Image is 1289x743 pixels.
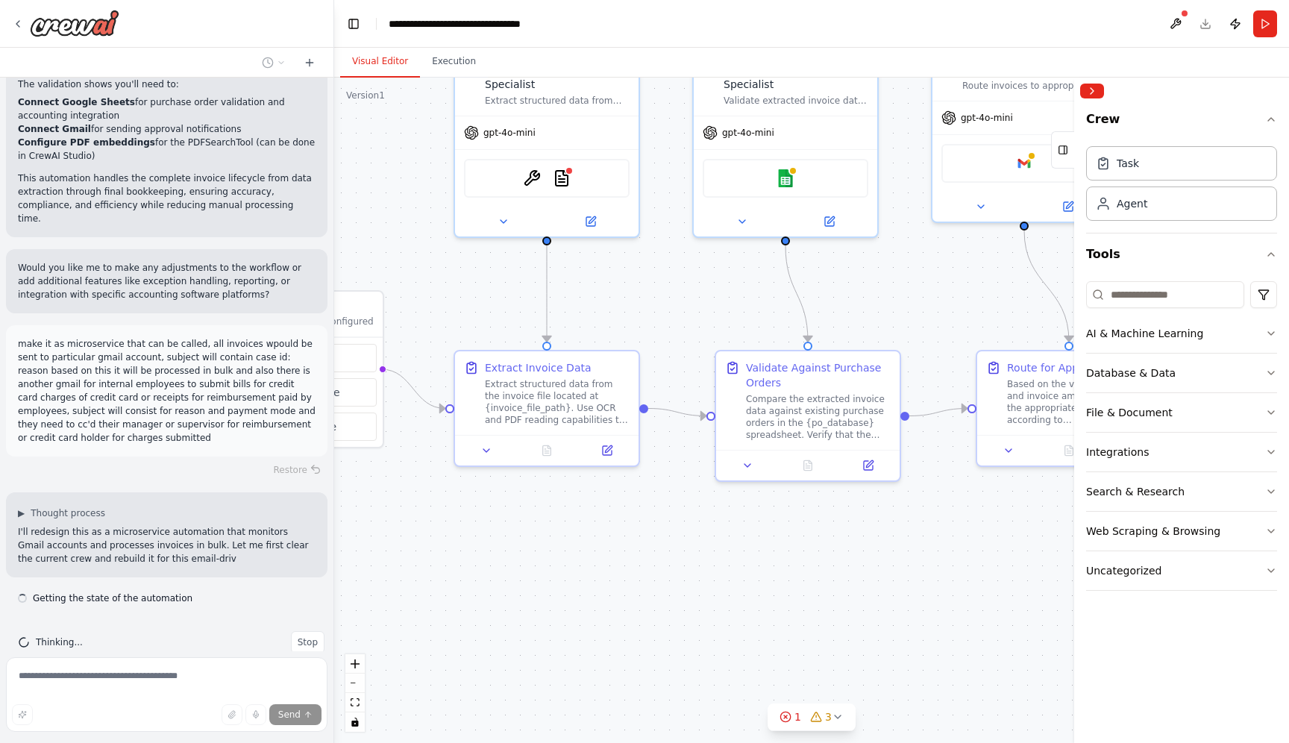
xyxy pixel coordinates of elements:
button: Open in side panel [787,213,871,231]
strong: Configure PDF embeddings [18,137,155,148]
button: Execution [420,46,488,78]
p: Would you like me to make any adjustments to the workflow or add additional features like excepti... [18,261,316,301]
button: 13 [768,703,856,731]
img: Google gmail [1015,154,1033,172]
g: Edge from 577bc768-fd97-4d15-a6a4-784a711d6f83 to 40043dc4-d9ad-4ae1-afa9-b68f98ec1f74 [778,245,815,342]
div: Validate Against Purchase OrdersCompare the extracted invoice data against existing purchase orde... [715,350,901,482]
div: Extract structured data from incoming invoices including vendor information, line items, amounts,... [485,95,630,107]
div: Search & Research [1086,484,1185,499]
p: make it as microservice that can be called, all invoices wpould be sent to particular gmail accou... [18,337,316,445]
g: Edge from triggers to eb57fe9e-4ea6-4175-a962-702beac84591 [381,362,445,416]
span: 1 [794,709,801,724]
button: zoom out [345,674,365,693]
img: Logo [30,10,119,37]
div: Validate Against Purchase Orders [746,360,891,390]
button: No output available [515,442,579,460]
button: Open in side panel [1026,198,1110,216]
span: gpt-4o-mini [961,112,1013,124]
span: ▶ [18,507,25,519]
span: Thought process [31,507,105,519]
img: OCRTool [523,169,541,187]
button: Toggle Sidebar [1068,78,1080,743]
button: Switch to previous chat [256,54,292,72]
div: Task [1117,156,1139,171]
button: Open in side panel [548,213,633,231]
button: Crew [1086,104,1277,140]
div: Tools [1086,275,1277,603]
g: Edge from 40043dc4-d9ad-4ae1-afa9-b68f98ec1f74 to 183e7d97-86d9-4907-a416-0df191d5393d [909,401,967,424]
g: Edge from f5c7fbe8-df95-4396-a9b2-dce549c1b9df to eb57fe9e-4ea6-4175-a962-702beac84591 [539,245,554,342]
div: Route invoices to appropriate managers for approval based on amount thresholds and approval hiera... [931,51,1117,223]
div: Database & Data [1086,366,1176,380]
div: Agent [1117,196,1147,211]
div: Extract structured data from the invoice file located at {invoice_file_path}. Use OCR and PDF rea... [485,378,630,426]
img: Google sheets [777,169,794,187]
div: TriggersNo triggers configuredScheduleManage [230,290,384,448]
button: Integrations [1086,433,1277,471]
span: 3 [825,709,832,724]
span: Stop [298,636,318,648]
button: Search & Research [1086,472,1277,511]
div: React Flow controls [345,654,365,732]
div: Version 1 [346,90,385,101]
button: toggle interactivity [345,712,365,732]
button: Tools [1086,233,1277,275]
div: Crew [1086,140,1277,233]
button: Uncategorized [1086,551,1277,590]
li: for purchase order validation and accounting integration [18,95,316,122]
button: No output available [1038,442,1101,460]
button: Open in side panel [842,457,894,474]
div: Route invoices to appropriate managers for approval based on amount thresholds and approval hiera... [962,80,1107,92]
p: I'll redesign this as a microservice automation that monitors Gmail accounts and processes invoic... [18,525,316,565]
span: Send [278,709,301,721]
div: Integrations [1086,445,1149,460]
button: Improve this prompt [12,704,33,725]
div: Extract Invoice Data [485,360,592,375]
div: Route for Approval [1007,360,1105,375]
button: Click to speak your automation idea [245,704,266,725]
span: Getting the state of the automation [33,592,192,604]
strong: Connect Gmail [18,124,91,134]
button: ▶Thought process [18,507,105,519]
button: Visual Editor [340,46,420,78]
div: Extract Invoice DataExtract structured data from the invoice file located at {invoice_file_path}.... [454,350,640,467]
button: Send [269,704,322,725]
button: File & Document [1086,393,1277,432]
g: Edge from eb57fe9e-4ea6-4175-a962-702beac84591 to 40043dc4-d9ad-4ae1-afa9-b68f98ec1f74 [648,401,706,424]
div: AI & Machine Learning [1086,326,1203,341]
button: AI & Machine Learning [1086,314,1277,353]
button: Start a new chat [298,54,322,72]
span: Thinking... [36,636,83,648]
nav: breadcrumb [389,16,577,31]
div: Compare the extracted invoice data against existing purchase orders in the {po_database} spreadsh... [746,393,891,441]
img: PDFSearchTool [553,169,571,187]
button: Stop [291,631,324,653]
p: The validation shows you'll need to: [18,78,316,91]
li: for the PDFSearchTool (can be done in CrewAI Studio) [18,136,316,163]
div: Validate extracted invoice data against existing purchase orders stored in {po_database}. Verify ... [724,95,868,107]
button: Collapse right sidebar [1080,84,1104,98]
g: Edge from e7834753-286e-41e4-b37e-a4d386fe1e03 to 183e7d97-86d9-4907-a416-0df191d5393d [1017,231,1076,342]
div: Uncategorized [1086,563,1161,578]
button: No output available [777,457,840,474]
div: Invoice Data Extraction SpecialistExtract structured data from incoming invoices including vendor... [454,51,640,238]
button: Web Scraping & Browsing [1086,512,1277,551]
button: zoom in [345,654,365,674]
button: Hide left sidebar [343,13,364,34]
span: gpt-4o-mini [722,127,774,139]
div: Based on the validation results and invoice amount, determine the appropriate approver according ... [1007,378,1152,426]
button: Upload files [222,704,242,725]
div: Route for ApprovalBased on the validation results and invoice amount, determine the appropriate a... [976,350,1162,467]
button: Open in side panel [581,442,633,460]
div: File & Document [1086,405,1173,420]
div: Purchase Order Validation SpecialistValidate extracted invoice data against existing purchase ord... [692,51,879,238]
button: Database & Data [1086,354,1277,392]
button: fit view [345,693,365,712]
p: This automation handles the complete invoice lifecycle from data extraction through final bookkee... [18,172,316,225]
strong: Connect Google Sheets [18,97,135,107]
div: Web Scraping & Browsing [1086,524,1220,539]
li: for sending approval notifications [18,122,316,136]
span: gpt-4o-mini [483,127,536,139]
